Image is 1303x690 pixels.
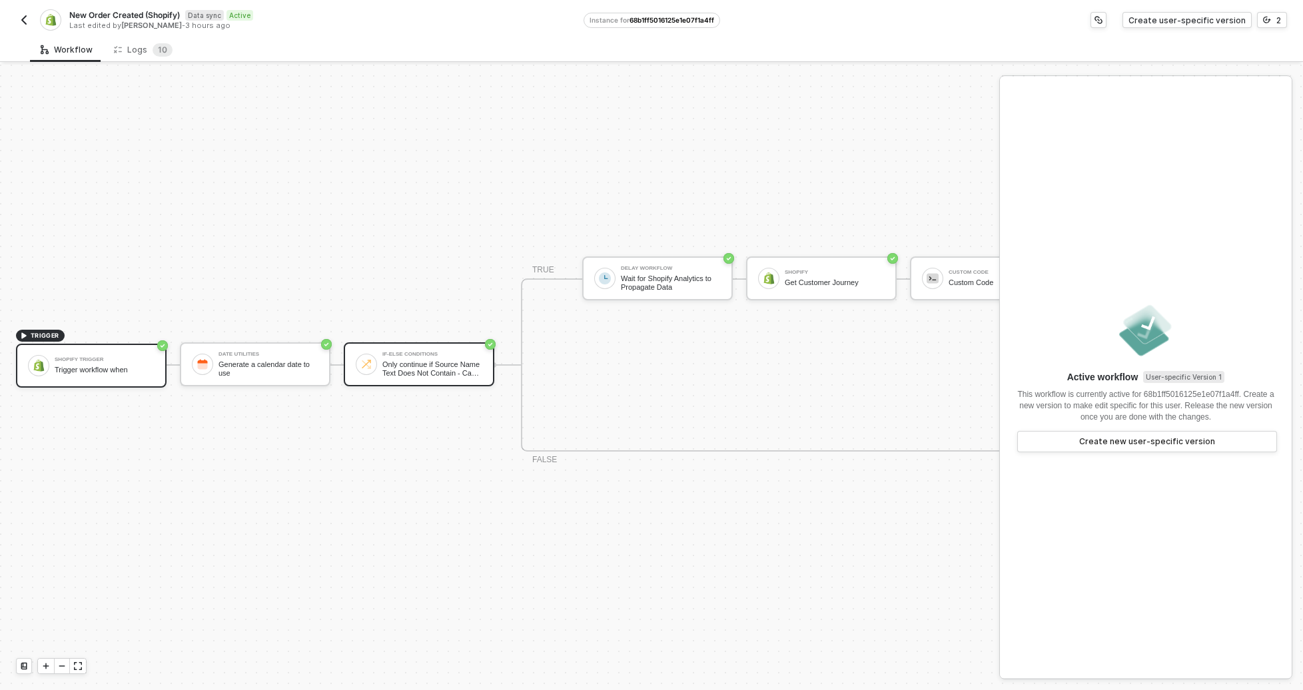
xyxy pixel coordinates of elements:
div: Shopify [785,270,885,275]
span: 68b1ff5016125e1e07f1a4ff [630,16,714,24]
div: Trigger workflow when [55,366,155,374]
div: TRUE [532,264,554,276]
div: This workflow is currently active for 68b1ff5016125e1e07f1a4ff. Create a new version to make edit... [1016,389,1276,423]
span: icon-minus [58,662,66,670]
img: integration-icon [45,14,56,26]
img: back [19,15,29,25]
img: icon [197,358,209,370]
img: icon [360,358,372,370]
button: back [16,12,32,28]
div: Workflow [41,45,93,55]
span: 0 [162,45,167,55]
div: Delay Workflow [621,266,721,271]
span: 1 [158,45,162,55]
span: Data sync [185,10,224,21]
div: Create new user-specific version [1079,436,1215,447]
span: icon-versioning [1263,16,1271,24]
img: icon [33,360,45,372]
span: icon-success-page [157,340,168,351]
div: Get Customer Journey [785,278,885,287]
div: Generate a calendar date to use [218,360,318,377]
sup: 10 [153,43,173,57]
div: FALSE [532,454,557,466]
img: icon [763,272,775,284]
span: [PERSON_NAME] [121,21,182,30]
span: icon-expand [74,662,82,670]
span: icon-success-page [723,253,734,264]
span: Instance for [590,16,630,24]
sup: User-specific Version 1 [1143,371,1224,383]
div: Logs [114,43,173,57]
span: icon-play [20,332,28,340]
div: Shopify Trigger [55,357,155,362]
div: Create user-specific version [1128,15,1246,26]
button: Create user-specific version [1122,12,1252,28]
div: Custom Code [949,270,1049,275]
span: TRIGGER [31,330,59,341]
img: icon [927,272,939,284]
button: 2 [1257,12,1287,28]
div: Custom Code [949,278,1049,287]
img: empty-state-released [1116,301,1175,360]
div: 2 [1276,15,1281,26]
span: icon-success-page [887,253,898,264]
span: New Order Created (Shopify) [69,9,180,21]
div: Active workflow [1067,370,1225,384]
span: icon-success-page [321,339,332,350]
div: Date Utilities [218,352,318,357]
div: If-Else Conditions [382,352,482,357]
span: icon-play [42,662,50,670]
div: Only continue if Source Name Text Does Not Contain - Case Sensitive pos [382,360,482,377]
div: Last edited by - 3 hours ago [69,21,582,31]
span: icon-success-page [485,339,496,350]
button: Create new user-specific version [1017,431,1277,452]
img: icon [599,272,611,284]
div: Wait for Shopify Analytics to Propagate Data [621,274,721,291]
span: Active [226,10,253,21]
